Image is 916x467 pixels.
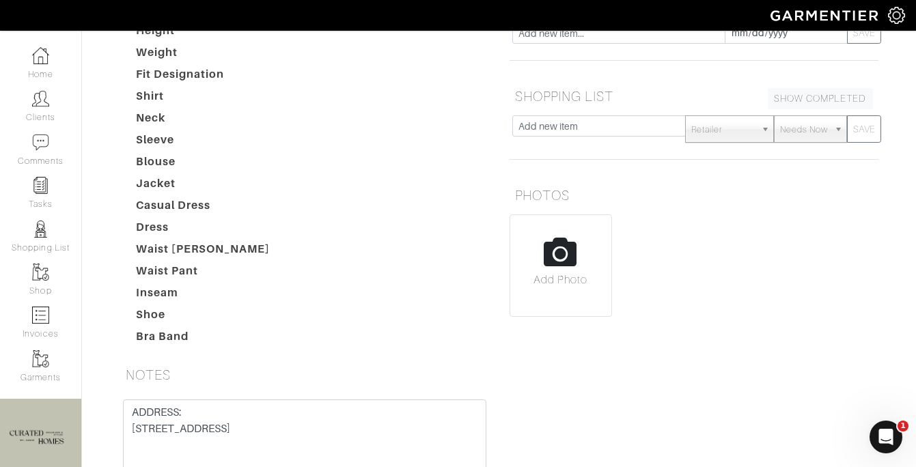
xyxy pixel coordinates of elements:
h5: SHOPPING LIST [510,83,878,110]
dt: Blouse [126,154,281,175]
a: SHOW COMPLETED [768,88,873,109]
dt: Sleeve [126,132,281,154]
dt: Neck [126,110,281,132]
span: 1 [898,421,908,431]
dt: Waist Pant [126,263,281,285]
img: gear-icon-white-bd11855cb880d31180b6d7d6211b90ccbf57a29d726f0c71d8c61bd08dd39cc2.png [888,7,905,24]
img: garments-icon-b7da505a4dc4fd61783c78ac3ca0ef83fa9d6f193b1c9dc38574b1d14d53ca28.png [32,350,49,367]
span: Retailer [691,116,755,143]
img: garmentier-logo-header-white-b43fb05a5012e4ada735d5af1a66efaba907eab6374d6393d1fbf88cb4ef424d.png [764,3,888,27]
img: orders-icon-0abe47150d42831381b5fb84f609e132dff9fe21cb692f30cb5eec754e2cba89.png [32,307,49,324]
dt: Bra Band [126,328,281,350]
iframe: Intercom live chat [870,421,902,453]
img: garments-icon-b7da505a4dc4fd61783c78ac3ca0ef83fa9d6f193b1c9dc38574b1d14d53ca28.png [32,264,49,281]
button: SAVE [847,115,881,143]
input: Add new item [512,115,686,137]
dt: Weight [126,44,281,66]
h5: PHOTOS [510,182,878,209]
img: clients-icon-6bae9207a08558b7cb47a8932f037763ab4055f8c8b6bfacd5dc20c3e0201464.png [32,90,49,107]
dt: Waist [PERSON_NAME] [126,241,281,263]
img: reminder-icon-8004d30b9f0a5d33ae49ab947aed9ed385cf756f9e5892f1edd6e32f2345188e.png [32,177,49,194]
h5: NOTES [120,361,489,388]
dt: Shoe [126,307,281,328]
dt: Shirt [126,88,281,110]
dt: Inseam [126,285,281,307]
dt: Height [126,23,281,44]
dt: Jacket [126,175,281,197]
dt: Casual Dress [126,197,281,219]
dt: Dress [126,219,281,241]
button: SAVE [847,23,881,44]
span: Needs Now [780,116,828,143]
input: Add new item... [512,23,725,44]
img: dashboard-icon-dbcd8f5a0b271acd01030246c82b418ddd0df26cd7fceb0bd07c9910d44c42f6.png [32,47,49,64]
dt: Fit Designation [126,66,281,88]
img: stylists-icon-eb353228a002819b7ec25b43dbf5f0378dd9e0616d9560372ff212230b889e62.png [32,221,49,238]
img: comment-icon-a0a6a9ef722e966f86d9cbdc48e553b5cf19dbc54f86b18d962a5391bc8f6eb6.png [32,134,49,151]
